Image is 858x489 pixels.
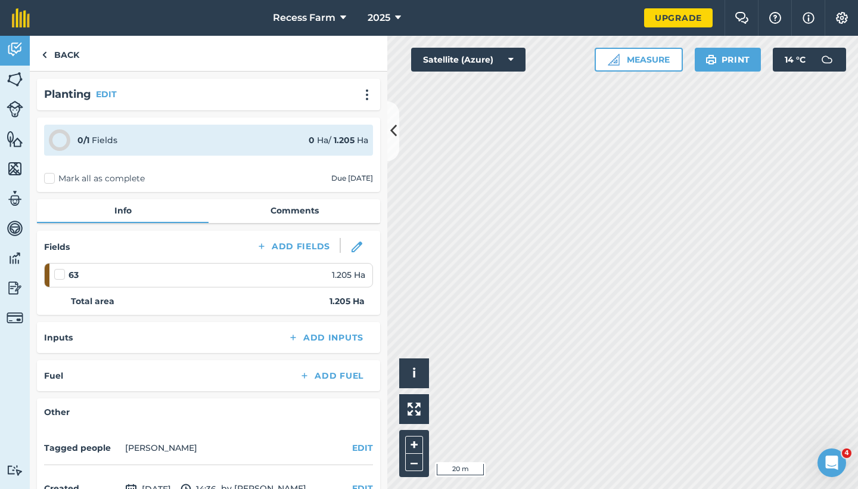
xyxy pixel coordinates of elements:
[42,48,47,62] img: svg+xml;base64,PHN2ZyB4bWxucz0iaHR0cDovL3d3dy53My5vcmcvMjAwMC9zdmciIHdpZHRoPSI5IiBoZWlnaHQ9IjI0Ii...
[7,41,23,58] img: svg+xml;base64,PD94bWwgdmVyc2lvbj0iMS4wIiBlbmNvZGluZz0idXRmLTgiPz4KPCEtLSBHZW5lcmF0b3I6IEFkb2JlIE...
[44,240,70,253] h4: Fields
[69,268,79,281] strong: 63
[405,454,423,471] button: –
[815,48,839,72] img: svg+xml;base64,PD94bWwgdmVyc2lvbj0iMS4wIiBlbmNvZGluZz0idXRmLTgiPz4KPCEtLSBHZW5lcmF0b3I6IEFkb2JlIE...
[817,448,846,477] iframe: Intercom live chat
[7,190,23,208] img: svg+xml;base64,PD94bWwgdmVyc2lvbj0iMS4wIiBlbmNvZGluZz0idXRmLTgiPz4KPCEtLSBHZW5lcmF0b3I6IEFkb2JlIE...
[735,12,749,24] img: Two speech bubbles overlapping with the left bubble in the forefront
[77,135,89,146] strong: 0 / 1
[352,242,362,252] img: svg+xml;base64,PHN2ZyB3aWR0aD0iMTgiIGhlaWdodD0iMTgiIHZpZXdCb3g9IjAgMCAxOCAxOCIgZmlsbD0ibm9uZSIgeG...
[7,70,23,88] img: svg+xml;base64,PHN2ZyB4bWxucz0iaHR0cDovL3d3dy53My5vcmcvMjAwMC9zdmciIHdpZHRoPSI1NiIgaGVpZ2h0PSI2MC...
[44,172,145,185] label: Mark all as complete
[835,12,849,24] img: A cog icon
[352,441,373,454] button: EDIT
[785,48,806,72] span: 14 ° C
[360,89,374,101] img: svg+xml;base64,PHN2ZyB4bWxucz0iaHR0cDovL3d3dy53My5vcmcvMjAwMC9zdmciIHdpZHRoPSIyMCIgaGVpZ2h0PSIyNC...
[7,465,23,476] img: svg+xml;base64,PD94bWwgdmVyc2lvbj0iMS4wIiBlbmNvZGluZz0idXRmLTgiPz4KPCEtLSBHZW5lcmF0b3I6IEFkb2JlIE...
[408,403,421,416] img: Four arrows, one pointing top left, one top right, one bottom right and the last bottom left
[309,134,368,147] div: Ha / Ha
[44,86,91,103] h2: Planting
[644,8,713,27] a: Upgrade
[7,249,23,267] img: svg+xml;base64,PD94bWwgdmVyc2lvbj0iMS4wIiBlbmNvZGluZz0idXRmLTgiPz4KPCEtLSBHZW5lcmF0b3I6IEFkb2JlIE...
[309,135,315,146] strong: 0
[803,11,815,25] img: svg+xml;base64,PHN2ZyB4bWxucz0iaHR0cDovL3d3dy53My5vcmcvMjAwMC9zdmciIHdpZHRoPSIxNyIgaGVpZ2h0PSIxNy...
[332,268,365,281] span: 1.205 Ha
[399,358,429,388] button: i
[12,8,30,27] img: fieldmargin Logo
[30,36,91,71] a: Back
[368,11,390,25] span: 2025
[290,367,373,384] button: Add Fuel
[44,331,73,344] h4: Inputs
[405,436,423,454] button: +
[608,54,620,66] img: Ruler icon
[44,369,63,382] h4: Fuel
[273,11,335,25] span: Recess Farm
[44,441,120,454] h4: Tagged people
[209,199,380,222] a: Comments
[7,279,23,297] img: svg+xml;base64,PD94bWwgdmVyc2lvbj0iMS4wIiBlbmNvZGluZz0idXRmLTgiPz4KPCEtLSBHZW5lcmF0b3I6IEFkb2JlIE...
[71,295,114,308] strong: Total area
[7,101,23,117] img: svg+xml;base64,PD94bWwgdmVyc2lvbj0iMS4wIiBlbmNvZGluZz0idXRmLTgiPz4KPCEtLSBHZW5lcmF0b3I6IEFkb2JlIE...
[7,130,23,148] img: svg+xml;base64,PHN2ZyB4bWxucz0iaHR0cDovL3d3dy53My5vcmcvMjAwMC9zdmciIHdpZHRoPSI1NiIgaGVpZ2h0PSI2MC...
[7,160,23,178] img: svg+xml;base64,PHN2ZyB4bWxucz0iaHR0cDovL3d3dy53My5vcmcvMjAwMC9zdmciIHdpZHRoPSI1NiIgaGVpZ2h0PSI2MC...
[331,174,373,183] div: Due [DATE]
[411,48,526,72] button: Satellite (Azure)
[7,219,23,237] img: svg+xml;base64,PD94bWwgdmVyc2lvbj0iMS4wIiBlbmNvZGluZz0idXRmLTgiPz4KPCEtLSBHZW5lcmF0b3I6IEFkb2JlIE...
[125,441,197,454] li: [PERSON_NAME]
[247,238,340,255] button: Add Fields
[595,48,683,72] button: Measure
[695,48,761,72] button: Print
[7,310,23,326] img: svg+xml;base64,PD94bWwgdmVyc2lvbj0iMS4wIiBlbmNvZGluZz0idXRmLTgiPz4KPCEtLSBHZW5lcmF0b3I6IEFkb2JlIE...
[329,295,365,308] strong: 1.205 Ha
[412,366,416,380] span: i
[278,329,373,346] button: Add Inputs
[705,52,717,67] img: svg+xml;base64,PHN2ZyB4bWxucz0iaHR0cDovL3d3dy53My5vcmcvMjAwMC9zdmciIHdpZHRoPSIxOSIgaGVpZ2h0PSIyNC...
[96,88,117,101] button: EDIT
[773,48,846,72] button: 14 °C
[842,448,851,458] span: 4
[334,135,355,146] strong: 1.205
[44,406,373,419] h4: Other
[768,12,782,24] img: A question mark icon
[77,134,117,147] div: Fields
[37,199,209,222] a: Info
